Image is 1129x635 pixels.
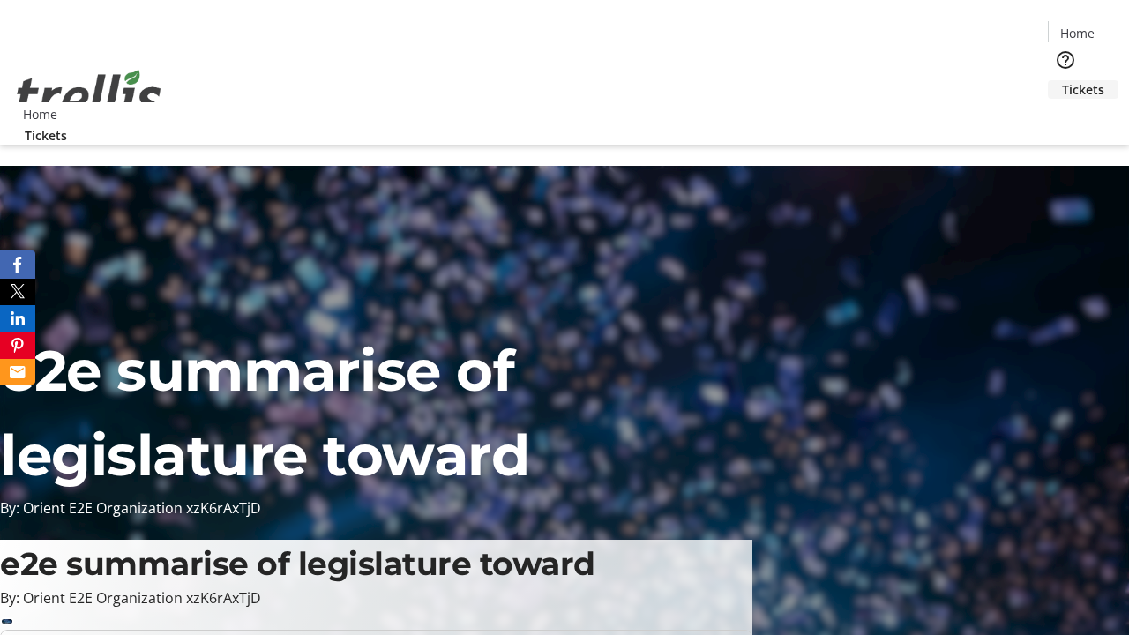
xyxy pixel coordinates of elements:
[11,50,168,138] img: Orient E2E Organization xzK6rAxTjD's Logo
[11,105,68,123] a: Home
[25,126,67,145] span: Tickets
[23,105,57,123] span: Home
[1048,80,1118,99] a: Tickets
[1060,24,1095,42] span: Home
[1048,99,1083,134] button: Cart
[11,126,81,145] a: Tickets
[1049,24,1105,42] a: Home
[1062,80,1104,99] span: Tickets
[1048,42,1083,78] button: Help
